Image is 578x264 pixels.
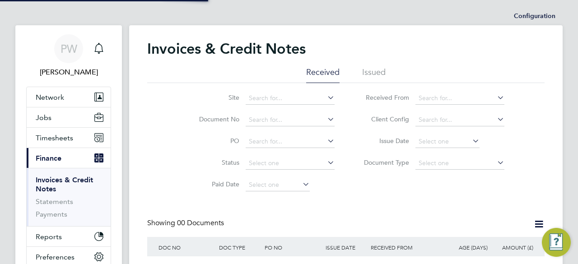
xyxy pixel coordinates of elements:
span: 00 Documents [177,218,224,227]
h2: Invoices & Credit Notes [147,40,306,58]
li: Received [306,67,340,83]
span: Timesheets [36,134,73,142]
div: PO NO [262,237,323,258]
div: ISSUE DATE [323,237,369,258]
span: Peter Whilte [26,67,111,78]
label: Document Type [357,158,409,167]
a: Invoices & Credit Notes [36,176,93,193]
label: Document No [187,115,239,123]
input: Select one [246,179,310,191]
div: Showing [147,218,226,228]
div: AMOUNT (£) [490,237,536,258]
button: Jobs [27,107,111,127]
button: Timesheets [27,128,111,148]
button: Network [27,87,111,107]
input: Search for... [415,114,504,126]
div: DOC TYPE [217,237,262,258]
div: AGE (DAYS) [444,237,490,258]
span: Reports [36,232,62,241]
a: Payments [36,210,67,218]
input: Search for... [246,114,335,126]
a: Statements [36,197,73,206]
input: Select one [246,157,335,170]
input: Search for... [246,92,335,105]
label: Client Config [357,115,409,123]
input: Select one [415,135,480,148]
span: Network [36,93,64,102]
div: DOC NO [156,237,217,258]
button: Engage Resource Center [542,228,571,257]
li: Configuration [514,7,555,25]
label: Received From [357,93,409,102]
label: Status [187,158,239,167]
button: Reports [27,227,111,246]
label: Site [187,93,239,102]
label: Paid Date [187,180,239,188]
span: Jobs [36,113,51,122]
span: Finance [36,154,61,162]
span: Preferences [36,253,75,261]
button: Finance [27,148,111,168]
li: Issued [362,67,386,83]
input: Search for... [246,135,335,148]
div: RECEIVED FROM [368,237,444,258]
label: PO [187,137,239,145]
input: Search for... [415,92,504,105]
input: Select one [415,157,504,170]
label: Issue Date [357,137,409,145]
div: Finance [27,168,111,226]
a: PW[PERSON_NAME] [26,34,111,78]
span: PW [61,43,77,55]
